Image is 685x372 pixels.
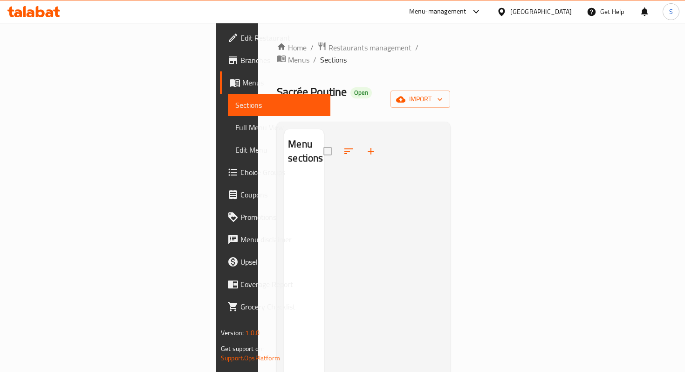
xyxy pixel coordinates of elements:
span: 1.0.0 [245,327,260,339]
span: Sections [320,54,347,65]
a: Edit Restaurant [220,27,330,49]
span: Open [350,89,372,97]
span: Coverage Report [240,279,323,290]
span: Get support on: [221,343,264,355]
span: Version: [221,327,244,339]
nav: Menu sections [284,174,324,181]
a: Menus [220,71,330,94]
a: Coverage Report [220,273,330,295]
a: Choice Groups [220,161,330,183]
a: Sections [228,94,330,116]
span: Choice Groups [240,167,323,178]
span: Coupons [240,189,323,200]
a: Promotions [220,206,330,228]
a: Restaurants management [317,42,411,54]
span: Grocery Checklist [240,301,323,312]
span: S [669,7,673,17]
span: Full Menu View [235,122,323,133]
a: Support.OpsPlatform [221,352,280,364]
span: Upsell [240,256,323,267]
div: [GEOGRAPHIC_DATA] [510,7,572,17]
a: Edit Menu [228,139,330,161]
span: import [398,93,443,105]
span: Restaurants management [329,42,411,53]
div: Menu-management [409,6,466,17]
span: Promotions [240,211,323,223]
a: Full Menu View [228,116,330,139]
span: Sections [235,99,323,111]
div: Open [350,87,372,98]
a: Grocery Checklist [220,295,330,318]
a: Upsell [220,251,330,273]
nav: breadcrumb [277,42,450,66]
span: Edit Restaurant [240,32,323,43]
span: Menu disclaimer [240,234,323,245]
li: / [415,42,418,53]
span: Menus [242,77,323,88]
span: Branches [240,55,323,66]
button: import [390,91,450,108]
a: Menu disclaimer [220,228,330,251]
a: Branches [220,49,330,71]
a: Coupons [220,183,330,206]
span: Edit Menu [235,144,323,155]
